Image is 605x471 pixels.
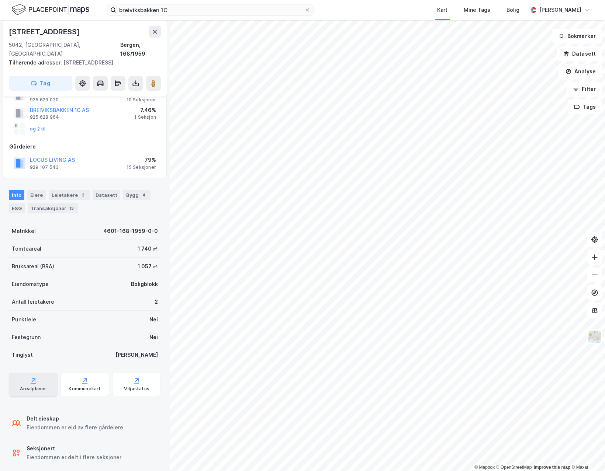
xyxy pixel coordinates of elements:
img: Z [588,330,602,344]
div: Gårdeiere [9,142,160,151]
div: 5042, [GEOGRAPHIC_DATA], [GEOGRAPHIC_DATA] [9,41,120,58]
div: Mine Tags [464,6,490,14]
div: Eiendommen er eid av flere gårdeiere [27,423,123,432]
div: ESG [9,203,25,213]
div: Punktleie [12,315,36,324]
span: Tilhørende adresser: [9,59,63,66]
a: OpenStreetMap [496,465,532,470]
button: Datasett [557,46,602,61]
button: Bokmerker [552,29,602,43]
div: Antall leietakere [12,297,54,306]
div: Bruksareal (BRA) [12,262,54,271]
div: Nei [149,315,158,324]
button: Analyse [559,64,602,79]
div: [STREET_ADDRESS] [9,58,155,67]
img: logo.f888ab2527a4732fd821a326f86c7f29.svg [12,3,89,16]
div: 2 [79,191,87,199]
div: Datasett [93,190,120,200]
div: Seksjonert [27,444,121,453]
div: 13 [68,205,75,212]
iframe: Chat Widget [568,436,605,471]
div: 925 628 964 [30,114,59,120]
div: [PERSON_NAME] [115,350,158,359]
div: [STREET_ADDRESS] [9,26,81,38]
div: Bergen, 168/1959 [120,41,161,58]
div: 79% [127,156,156,164]
div: 1 740 ㎡ [138,244,158,253]
div: 4601-168-1959-0-0 [103,227,158,235]
div: 925 629 030 [30,97,59,103]
div: 4 [140,191,148,199]
div: 10 Seksjoner [127,97,156,103]
div: 1 057 ㎡ [138,262,158,271]
div: 929 107 543 [30,164,59,170]
div: Delt eieskap [27,414,123,423]
div: 1 Seksjon [134,114,156,120]
div: [PERSON_NAME] [539,6,581,14]
div: Tinglyst [12,350,33,359]
div: Boligblokk [131,280,158,289]
div: Kart [437,6,447,14]
div: Nei [149,333,158,342]
div: Leietakere [49,190,90,200]
button: Tags [568,100,602,114]
div: Matrikkel [12,227,36,235]
div: Miljøstatus [124,386,149,392]
div: Eiere [27,190,46,200]
div: Info [9,190,24,200]
a: Improve this map [534,465,570,470]
div: Transaksjoner [28,203,78,213]
div: Kommunekart [69,386,101,392]
div: Tomteareal [12,244,41,253]
div: Bygg [123,190,151,200]
div: Arealplaner [20,386,46,392]
div: 7.46% [134,106,156,115]
div: 15 Seksjoner [127,164,156,170]
div: Eiendomstype [12,280,49,289]
div: Eiendommen er delt i flere seksjoner [27,453,121,462]
div: Kontrollprogram for chat [568,436,605,471]
a: Mapbox [474,465,495,470]
input: Søk på adresse, matrikkel, gårdeiere, leietakere eller personer [116,4,304,15]
div: Bolig [507,6,519,14]
button: Filter [567,82,602,97]
div: 2 [155,297,158,306]
button: Tag [9,76,72,91]
div: Festegrunn [12,333,41,342]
